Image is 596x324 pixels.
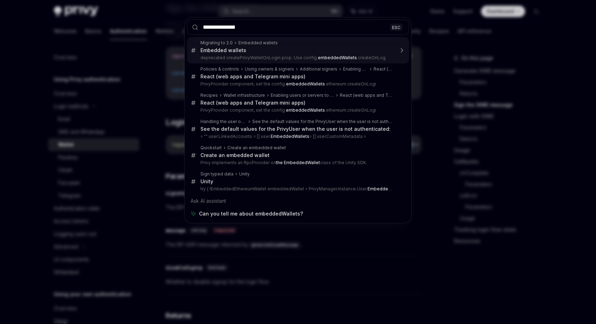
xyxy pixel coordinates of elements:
[200,40,233,46] div: Migrating to 2.0
[200,171,233,177] div: Sign typed data
[200,134,394,139] p: = "" user.LinkedAccounts = [] user. = [] user.CustomMetadata =
[343,66,368,72] div: Enabling users or servers to execute transactions
[200,93,218,98] div: Recipes
[374,66,394,72] div: React (web apps and Telegram mini apps)
[238,40,278,46] div: Embedded wallets
[286,107,325,113] b: embeddedWallets
[200,47,246,54] div: Embedded wallets
[390,23,403,31] div: ESC
[271,93,334,98] div: Enabling users or servers to execute transactions
[227,145,286,151] div: Create an embedded wallet
[368,186,399,191] b: EmbeddedWall
[245,66,294,72] div: Using owners & signers
[200,81,394,87] p: PrivyProvider component, set the config. .ethereum.createOnLogi
[318,55,357,60] b: embeddedWallets
[200,55,394,61] p: deprecated createPrivyWalletOnLogin prop. Use config. .createOnLog
[200,178,213,185] div: Unity
[271,134,309,139] b: EmbeddedWallets
[300,66,337,72] div: Additional signers
[340,93,394,98] div: React (web apps and Telegram mini apps)
[200,152,270,158] div: Create an embedded wallet
[200,119,247,124] div: Handling the user object
[286,81,325,86] b: embeddedWallets
[239,171,250,177] div: Unity
[200,126,391,132] div: See the default values for the PrivyUser when the user is not authenticated:
[200,145,222,151] div: Quickstart
[200,186,394,192] p: try { IEmbeddedEthereumWallet embeddedWallet = PrivyManager.Instance.User.
[200,160,394,166] p: Privy implements an RpcProvider on class of the Unity SDK.
[200,73,305,80] div: React (web apps and Telegram mini apps)
[252,119,394,124] div: See the default values for the PrivyUser when the user is not authenticated:
[276,160,320,165] b: the EmbeddedWallet
[200,107,394,113] p: PrivyProvider component, set the config. .ethereum.createOnLogi
[187,195,409,207] div: Ask AI assistant
[200,100,305,106] div: React (web apps and Telegram mini apps)
[223,93,265,98] div: Wallet infrastructure
[199,210,303,217] span: Can you tell me about embeddedWallets?
[200,66,239,72] div: Policies & controls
